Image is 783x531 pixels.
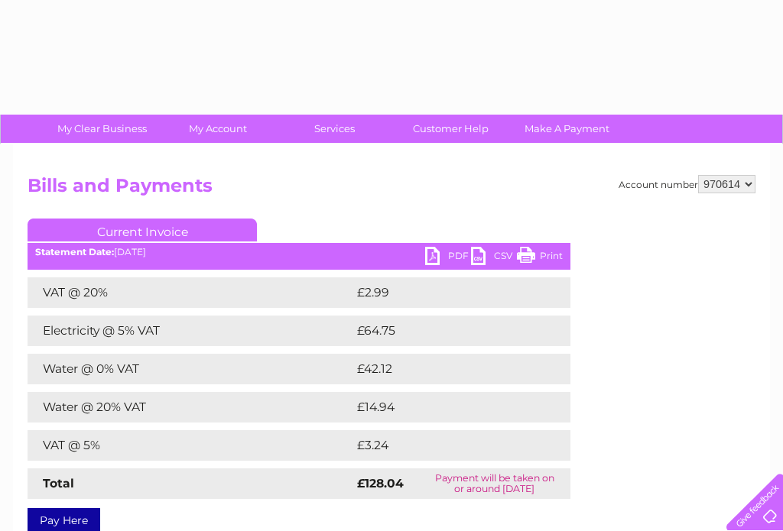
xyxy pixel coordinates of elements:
div: Account number [619,175,755,193]
td: VAT @ 20% [28,277,353,308]
td: Electricity @ 5% VAT [28,316,353,346]
td: £64.75 [353,316,539,346]
a: Current Invoice [28,219,257,241]
a: Print [517,247,563,269]
strong: £128.04 [357,476,404,491]
a: Make A Payment [504,115,630,143]
div: [DATE] [28,247,570,257]
strong: Total [43,476,74,491]
b: Statement Date: [35,246,114,257]
a: PDF [425,247,471,269]
td: £3.24 [353,430,534,461]
td: Water @ 0% VAT [28,354,353,384]
a: My Clear Business [39,115,165,143]
a: Customer Help [388,115,514,143]
a: CSV [471,247,517,269]
h2: Bills and Payments [28,175,755,204]
td: £2.99 [353,277,535,308]
a: Services [271,115,398,143]
td: £14.94 [353,392,539,423]
td: Water @ 20% VAT [28,392,353,423]
a: My Account [155,115,281,143]
td: Payment will be taken on or around [DATE] [418,468,570,499]
td: VAT @ 5% [28,430,353,461]
td: £42.12 [353,354,538,384]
